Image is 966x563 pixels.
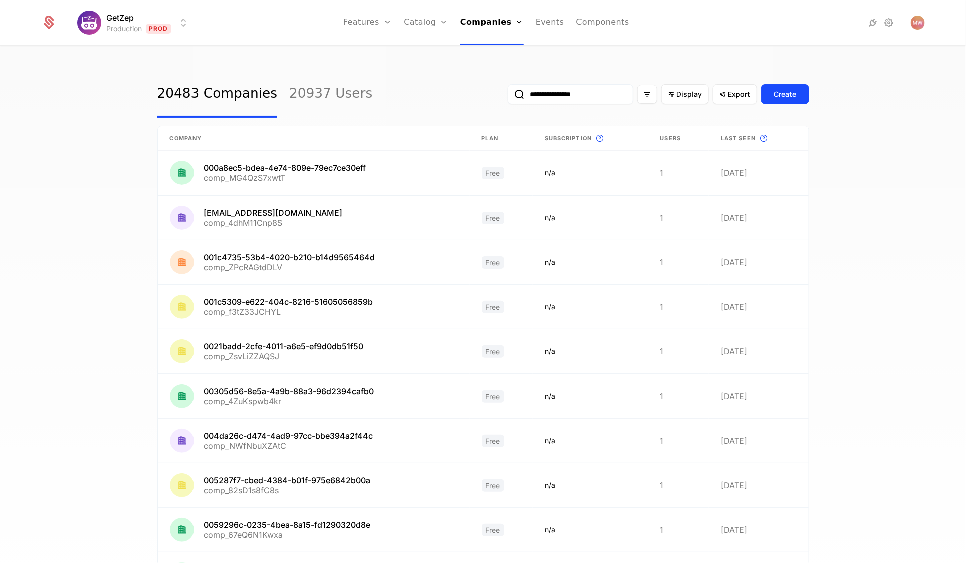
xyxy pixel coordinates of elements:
th: Company [158,126,470,151]
th: Plan [470,126,533,151]
img: GetZep [77,11,101,35]
div: Production [106,24,142,34]
span: Export [728,89,751,99]
a: Settings [883,17,895,29]
a: 20483 Companies [157,71,278,118]
button: Filter options [637,85,657,104]
div: Create [774,89,797,99]
span: Subscription [545,134,592,143]
span: Last seen [721,134,756,143]
button: Create [761,84,809,104]
span: Prod [146,24,171,34]
button: Display [661,84,709,104]
img: Matt Wood [911,16,925,30]
a: 20937 Users [289,71,372,118]
button: Export [713,84,757,104]
span: GetZep [106,12,134,24]
th: Users [648,126,709,151]
button: Open user button [911,16,925,30]
span: Display [677,89,702,99]
button: Select environment [80,12,189,34]
a: Integrations [867,17,879,29]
